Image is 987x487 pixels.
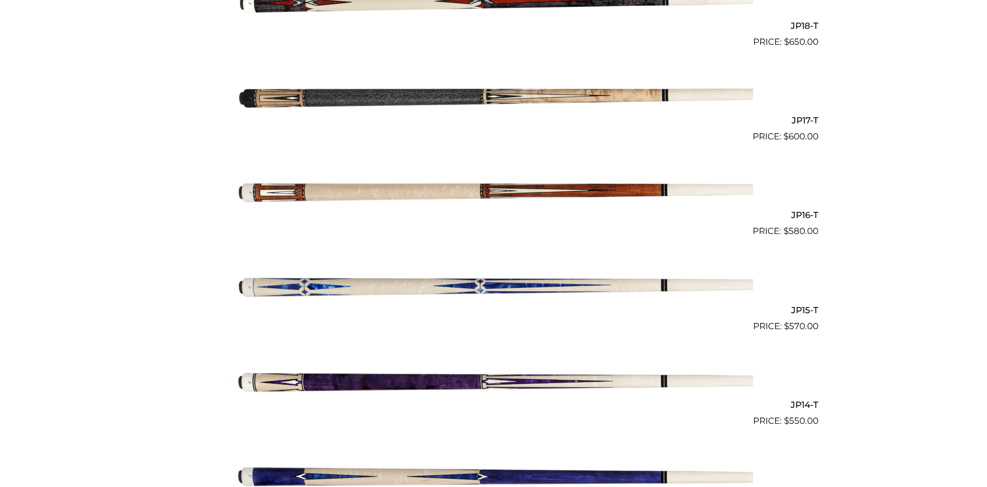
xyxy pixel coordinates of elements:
h2: JP14-T [169,395,818,414]
img: JP15-T [234,242,753,329]
h2: JP16-T [169,206,818,225]
bdi: 580.00 [783,226,818,236]
span: $ [783,226,789,236]
img: JP14-T [234,337,753,424]
a: JP16-T $580.00 [169,148,818,238]
h2: JP17-T [169,111,818,130]
bdi: 570.00 [784,321,818,331]
span: $ [784,37,789,47]
span: $ [784,321,789,331]
h2: JP15-T [169,300,818,319]
a: JP14-T $550.00 [169,337,818,428]
bdi: 550.00 [784,416,818,426]
img: JP17-T [234,53,753,139]
span: $ [783,131,789,141]
a: JP15-T $570.00 [169,242,818,333]
img: JP16-T [234,148,753,234]
span: $ [784,416,789,426]
h2: JP18-T [169,16,818,35]
bdi: 600.00 [783,131,818,141]
a: JP17-T $600.00 [169,53,818,143]
bdi: 650.00 [784,37,818,47]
